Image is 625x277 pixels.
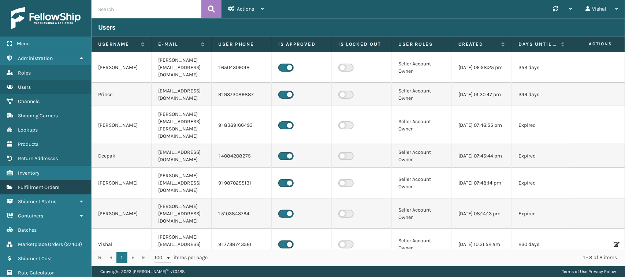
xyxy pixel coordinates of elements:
[152,168,212,198] td: [PERSON_NAME][EMAIL_ADDRESS][DOMAIN_NAME]
[392,198,452,229] td: Seller Account Owner
[212,198,272,229] td: 1 5103843794
[398,41,445,48] label: User Roles
[98,23,116,32] h3: Users
[18,113,58,119] span: Shipping Carriers
[18,227,37,233] span: Batches
[212,229,272,260] td: 91 7738743561
[212,52,272,83] td: 1 6504309018
[152,229,212,260] td: [PERSON_NAME][EMAIL_ADDRESS][DOMAIN_NAME]
[614,242,618,247] i: Edit
[512,144,572,168] td: Expired
[158,41,197,48] label: E-mail
[218,254,617,261] div: 1 - 8 of 8 items
[512,83,572,106] td: 349 days
[452,198,512,229] td: [DATE] 08:14:13 pm
[98,41,137,48] label: Username
[11,7,81,29] img: logo
[18,141,38,147] span: Products
[92,198,152,229] td: [PERSON_NAME]
[588,269,616,274] a: Privacy Policy
[212,168,272,198] td: 91 9870255131
[18,98,40,105] span: Channels
[452,144,512,168] td: [DATE] 07:45:44 pm
[152,106,212,144] td: [PERSON_NAME][EMAIL_ADDRESS][PERSON_NAME][DOMAIN_NAME]
[392,144,452,168] td: Seller Account Owner
[18,241,63,247] span: Marketplace Orders
[18,198,56,205] span: Shipment Status
[64,241,82,247] span: ( 27403 )
[17,41,30,47] span: Menu
[512,168,572,198] td: Expired
[218,41,265,48] label: User phone
[152,144,212,168] td: [EMAIL_ADDRESS][DOMAIN_NAME]
[452,229,512,260] td: [DATE] 10:31:52 am
[152,83,212,106] td: [EMAIL_ADDRESS][DOMAIN_NAME]
[92,52,152,83] td: [PERSON_NAME]
[452,83,512,106] td: [DATE] 01:30:47 pm
[18,84,31,90] span: Users
[392,168,452,198] td: Seller Account Owner
[155,252,208,263] span: items per page
[392,83,452,106] td: Seller Account Owner
[562,266,616,277] div: |
[92,229,152,260] td: Vishal
[18,255,52,262] span: Shipment Cost
[18,213,43,219] span: Containers
[18,184,59,190] span: Fulfillment Orders
[155,254,165,261] span: 100
[152,52,212,83] td: [PERSON_NAME][EMAIL_ADDRESS][DOMAIN_NAME]
[18,170,40,176] span: Inventory
[100,266,185,277] p: Copyright 2023 [PERSON_NAME]™ v 1.0.188
[562,269,587,274] a: Terms of Use
[212,106,272,144] td: 91 8369166493
[278,41,325,48] label: Is Approved
[92,144,152,168] td: Deepak
[452,168,512,198] td: [DATE] 07:48:14 pm
[18,270,54,276] span: Rate Calculator
[392,229,452,260] td: Seller Account Owner
[212,83,272,106] td: 91 9373089887
[458,41,498,48] label: Created
[512,229,572,260] td: 230 days
[392,106,452,144] td: Seller Account Owner
[18,70,31,76] span: Roles
[452,106,512,144] td: [DATE] 07:46:55 pm
[452,52,512,83] td: [DATE] 06:58:25 pm
[237,6,254,12] span: Actions
[512,198,572,229] td: Expired
[92,168,152,198] td: [PERSON_NAME]
[338,41,385,48] label: Is Locked Out
[518,41,558,48] label: Days until password expires
[566,38,617,50] span: Actions
[18,127,38,133] span: Lookups
[512,52,572,83] td: 353 days
[392,52,452,83] td: Seller Account Owner
[152,198,212,229] td: [PERSON_NAME][EMAIL_ADDRESS][DOMAIN_NAME]
[212,144,272,168] td: 1 4084208275
[512,106,572,144] td: Expired
[18,55,53,61] span: Administration
[18,155,58,162] span: Return Addresses
[92,106,152,144] td: [PERSON_NAME]
[92,83,152,106] td: Prince
[116,252,127,263] a: 1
